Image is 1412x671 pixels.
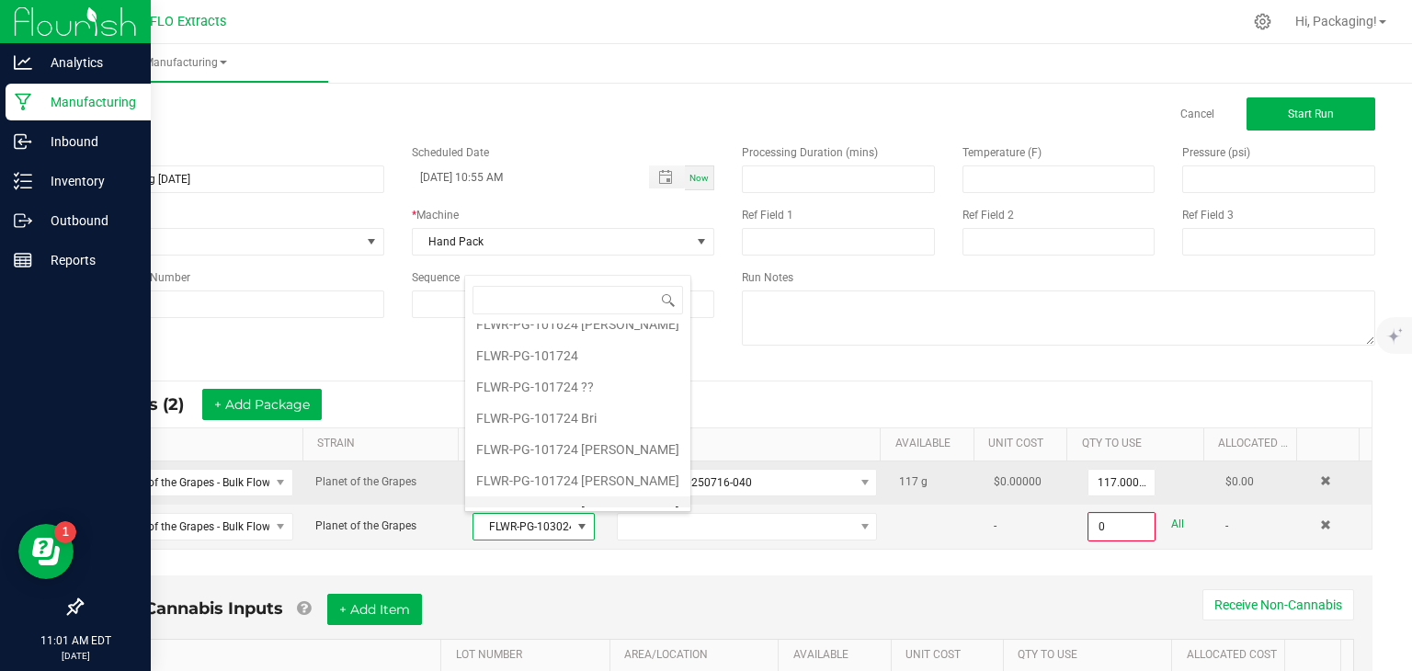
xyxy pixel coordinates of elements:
[465,371,690,403] li: FLWR-PG-101724 ??
[97,514,269,540] span: Planet of the Grapes - Bulk Flower
[994,519,996,532] span: -
[317,437,450,451] a: STRAINSortable
[905,648,996,663] a: Unit CostSortable
[1288,108,1334,120] span: Start Run
[412,165,631,188] input: Scheduled Datetime
[624,648,771,663] a: AREA/LOCATIONSortable
[315,475,416,488] span: Planet of the Grapes
[1299,648,1334,663] a: Sortable
[32,210,142,232] p: Outbound
[327,594,422,625] button: + Add Item
[616,437,874,451] a: PACKAGE IDSortable
[465,465,690,496] li: FLWR-PG-101724 [PERSON_NAME]
[416,209,459,222] span: Machine
[1251,13,1274,30] div: Manage settings
[14,172,32,190] inline-svg: Inventory
[102,598,283,619] span: Non-Cannabis Inputs
[1182,146,1250,159] span: Pressure (psi)
[44,55,328,71] span: Manufacturing
[456,648,603,663] a: LOT NUMBERSortable
[988,437,1060,451] a: Unit CostSortable
[1295,14,1377,28] span: Hi, Packaging!
[32,51,142,74] p: Analytics
[899,475,918,488] span: 117
[14,251,32,269] inline-svg: Reports
[315,519,416,532] span: Planet of the Grapes
[412,146,489,159] span: Scheduled Date
[1171,512,1184,537] a: All
[103,394,202,415] span: Inputs (2)
[473,514,571,540] span: FLWR-PG-103024
[32,131,142,153] p: Inbound
[150,14,226,29] span: FLO Extracts
[465,309,690,340] li: FLWR-PG-101624 [PERSON_NAME]
[1082,437,1197,451] a: QTY TO USESortable
[895,437,967,451] a: AVAILABLESortable
[1225,475,1254,488] span: $0.00
[98,437,295,451] a: ITEMSortable
[994,475,1042,488] span: $0.00000
[1218,437,1290,451] a: Allocated CostSortable
[18,524,74,579] iframe: Resource center
[412,271,460,284] span: Sequence
[962,209,1014,222] span: Ref Field 2
[465,403,690,434] li: FLWR-PG-101724 Bri
[1182,209,1234,222] span: Ref Field 3
[793,648,884,663] a: AVAILABLESortable
[82,229,360,255] span: None
[1018,648,1165,663] a: QTY TO USESortable
[32,91,142,113] p: Manufacturing
[1312,437,1352,451] a: Sortable
[742,209,793,222] span: Ref Field 1
[32,249,142,271] p: Reports
[1180,107,1214,122] a: Cancel
[202,389,322,420] button: + Add Package
[14,211,32,230] inline-svg: Outbound
[413,229,691,255] span: Hand Pack
[32,170,142,192] p: Inventory
[97,470,269,495] span: Planet of the Grapes - Bulk Flower
[465,434,690,465] li: FLWR-PG-101724 [PERSON_NAME]
[921,475,928,488] span: g
[14,132,32,151] inline-svg: Inbound
[44,44,328,83] a: Manufacturing
[962,146,1042,159] span: Temperature (F)
[742,146,878,159] span: Processing Duration (mins)
[8,632,142,649] p: 11:01 AM EDT
[8,649,142,663] p: [DATE]
[742,271,793,284] span: Run Notes
[649,165,685,188] span: Toggle popup
[117,648,433,663] a: ITEMSortable
[465,340,690,371] li: FLWR-PG-101724
[465,496,690,528] li: FLWR-PG-101724 [PERSON_NAME]
[297,598,311,619] a: Add Non-Cannabis items that were also consumed in the run (e.g. gloves and packaging); Also add N...
[1247,97,1375,131] button: Start Run
[54,521,76,543] iframe: Resource center unread badge
[14,53,32,72] inline-svg: Analytics
[1225,519,1228,532] span: -
[14,93,32,111] inline-svg: Manufacturing
[689,173,709,183] span: Now
[1202,589,1354,620] button: Receive Non-Cannabis
[1187,648,1278,663] a: Allocated CostSortable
